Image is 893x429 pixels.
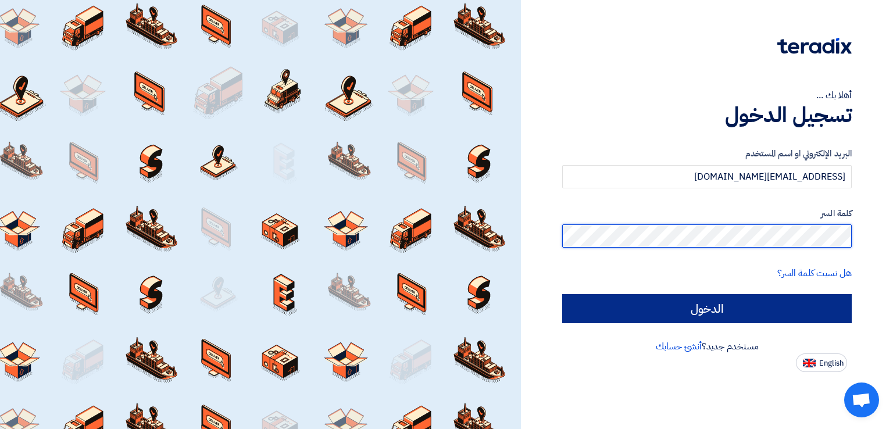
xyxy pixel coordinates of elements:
[777,38,852,54] img: Teradix logo
[562,165,852,188] input: أدخل بريد العمل الإلكتروني او اسم المستخدم الخاص بك ...
[562,294,852,323] input: الدخول
[796,353,847,372] button: English
[562,102,852,128] h1: تسجيل الدخول
[562,147,852,160] label: البريد الإلكتروني او اسم المستخدم
[656,339,702,353] a: أنشئ حسابك
[803,359,816,367] img: en-US.png
[562,339,852,353] div: مستخدم جديد؟
[777,266,852,280] a: هل نسيت كلمة السر؟
[819,359,844,367] span: English
[562,88,852,102] div: أهلا بك ...
[844,382,879,417] div: Open chat
[562,207,852,220] label: كلمة السر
